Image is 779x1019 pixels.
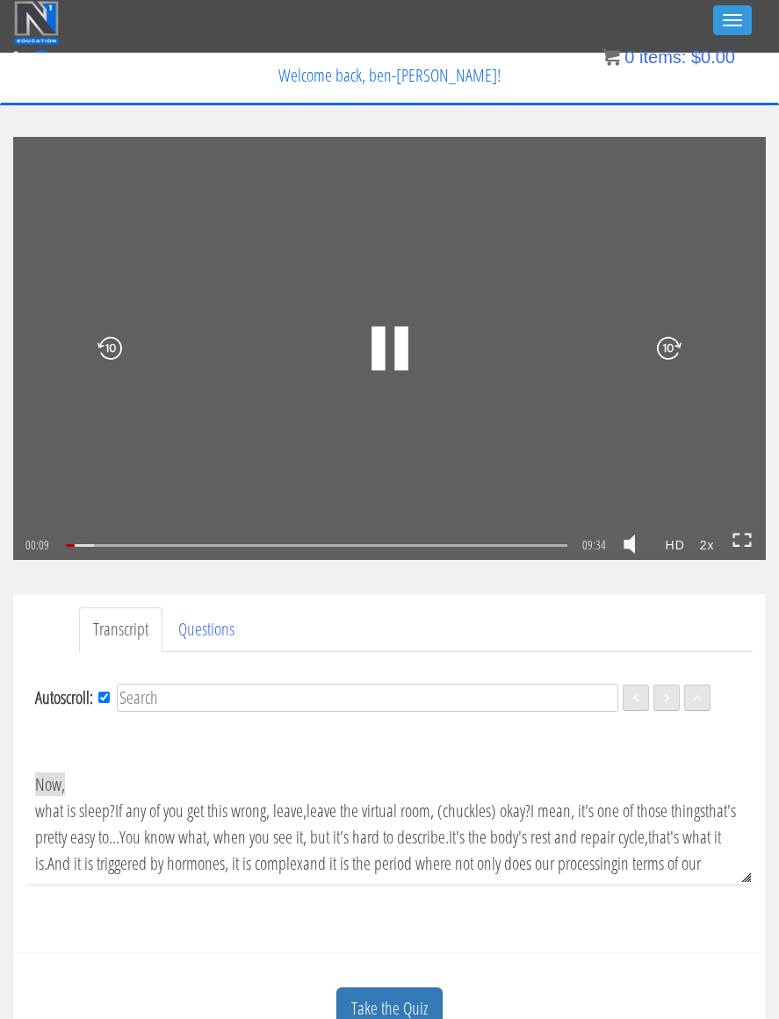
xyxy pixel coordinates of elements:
img: n1-education [14,1,59,45]
bdi: 0.00 [691,47,735,67]
strong: HD [658,531,692,559]
strong: 2x [692,531,722,559]
span: And it is triggered by hormones, it is complex [47,851,303,875]
span: I mean, it's one of those things [530,799,705,822]
span: 00:09 [25,539,52,551]
img: icon11.png [602,48,620,66]
span: 09:34 [582,539,606,551]
a: 0 [14,46,53,69]
v: Now, [35,772,65,796]
span: 0 [31,50,53,72]
span: and it is the period where not only does our processing [303,851,617,875]
span: what is sleep? [35,799,115,822]
span: 0 [624,47,634,67]
p: Welcome back, ben-[PERSON_NAME]! [14,54,765,97]
span: It's the body's rest and repair cycle, [449,825,648,849]
a: Transcript [79,607,162,652]
a: 0 items: $0.00 [602,47,735,67]
a: Questions [164,607,249,652]
span: leave the virtual room, (chuckles) okay? [307,799,530,822]
span: You know what, when you see it, but it's hard to describe. [119,825,449,849]
span: items: [639,47,686,67]
span: If any of you get this wrong, leave, [115,799,307,822]
span: that's pretty easy to... [35,799,736,849]
input: Search [117,684,618,712]
span: $ [691,47,701,67]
